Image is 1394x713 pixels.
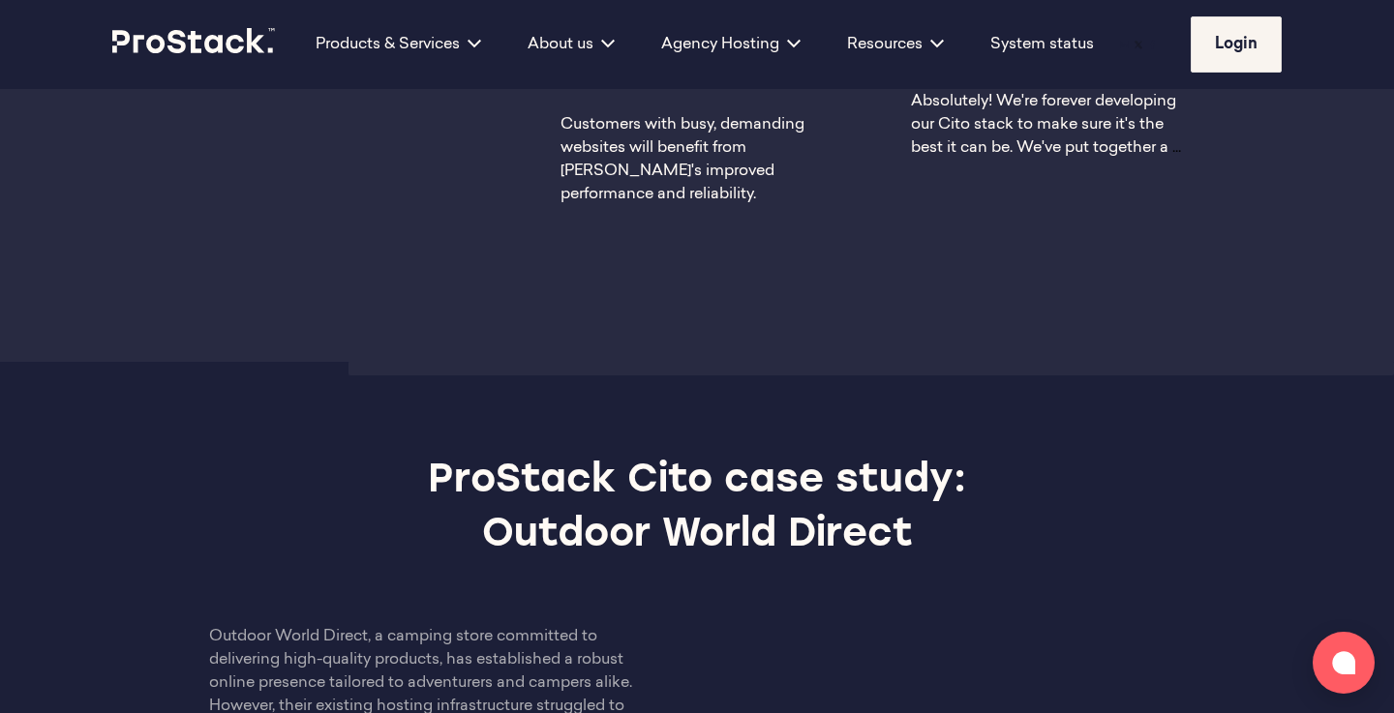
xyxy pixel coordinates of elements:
[1313,632,1375,694] button: Open chat window
[1215,37,1258,52] span: Login
[638,33,824,56] div: Agency Hosting
[276,455,1118,563] h2: ProStack Cito case study: Outdoor World Direct
[112,28,277,61] a: Prostack logo
[292,33,504,56] div: Products & Services
[504,33,638,56] div: About us
[1172,140,1181,156] span: ...
[911,94,1176,156] span: Absolutely! We're forever developing our Cito stack to make sure it's the best it can be. We've p...
[990,33,1094,56] a: System status
[824,33,967,56] div: Resources
[561,117,804,202] span: Customers with busy, demanding websites will benefit from [PERSON_NAME]'s improved performance an...
[1191,16,1282,73] a: Login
